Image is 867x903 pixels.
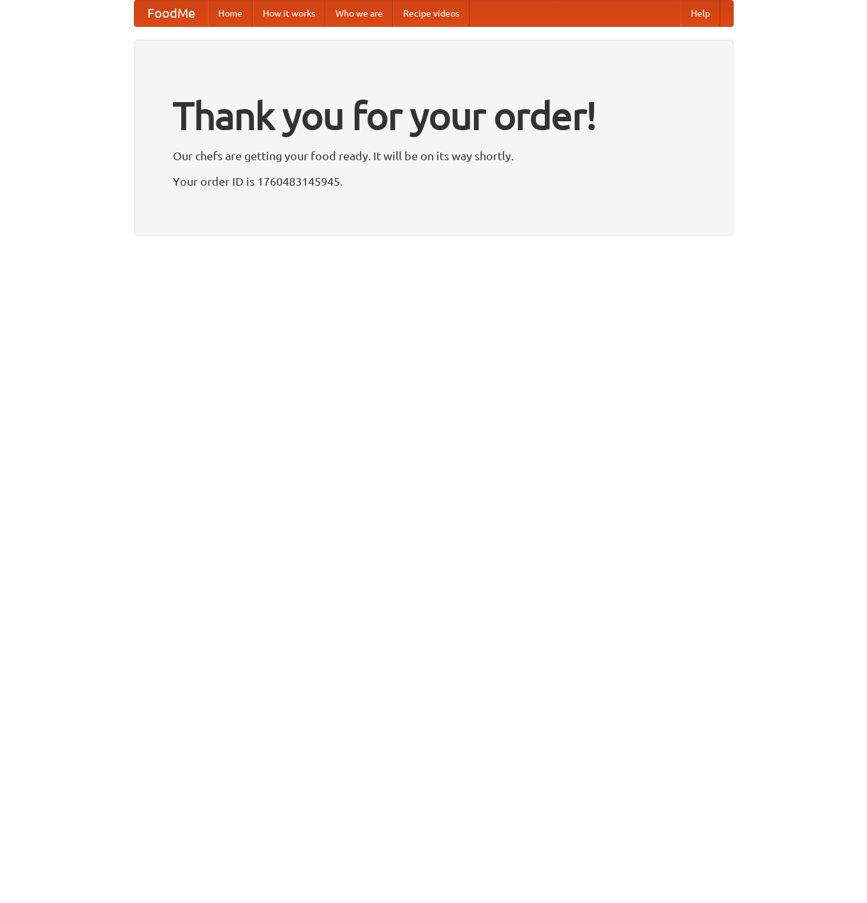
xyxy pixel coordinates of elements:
a: Help [681,1,720,26]
a: Home [208,1,253,26]
h1: Thank you for your order! [173,85,695,146]
a: How it works [253,1,325,26]
a: Recipe videos [393,1,470,26]
p: Your order ID is 1760483145945. [173,172,695,191]
a: FoodMe [135,1,208,26]
a: Who we are [325,1,393,26]
p: Our chefs are getting your food ready. It will be on its way shortly. [173,146,695,165]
